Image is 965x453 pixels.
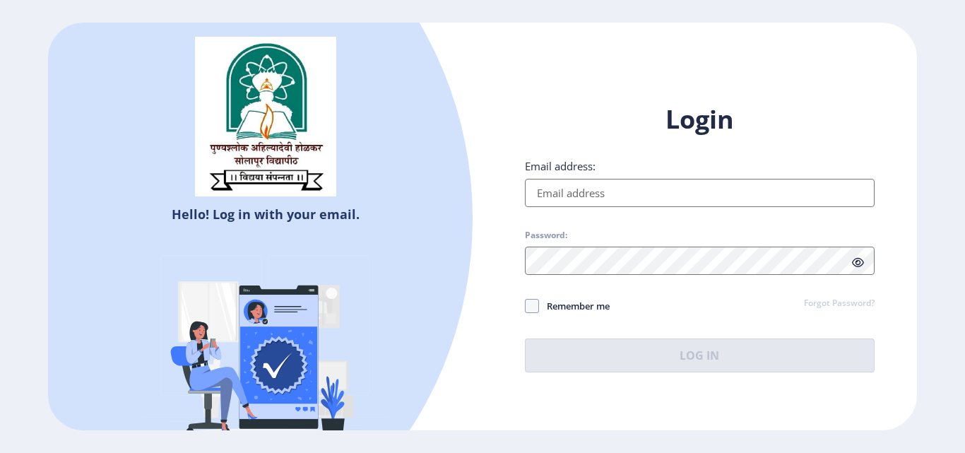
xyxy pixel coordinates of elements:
a: Forgot Password? [804,298,875,310]
img: sulogo.png [195,37,336,196]
input: Email address [525,179,875,207]
button: Log In [525,339,875,372]
h1: Login [525,102,875,136]
label: Password: [525,230,567,241]
label: Email address: [525,159,596,173]
span: Remember me [539,298,610,314]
